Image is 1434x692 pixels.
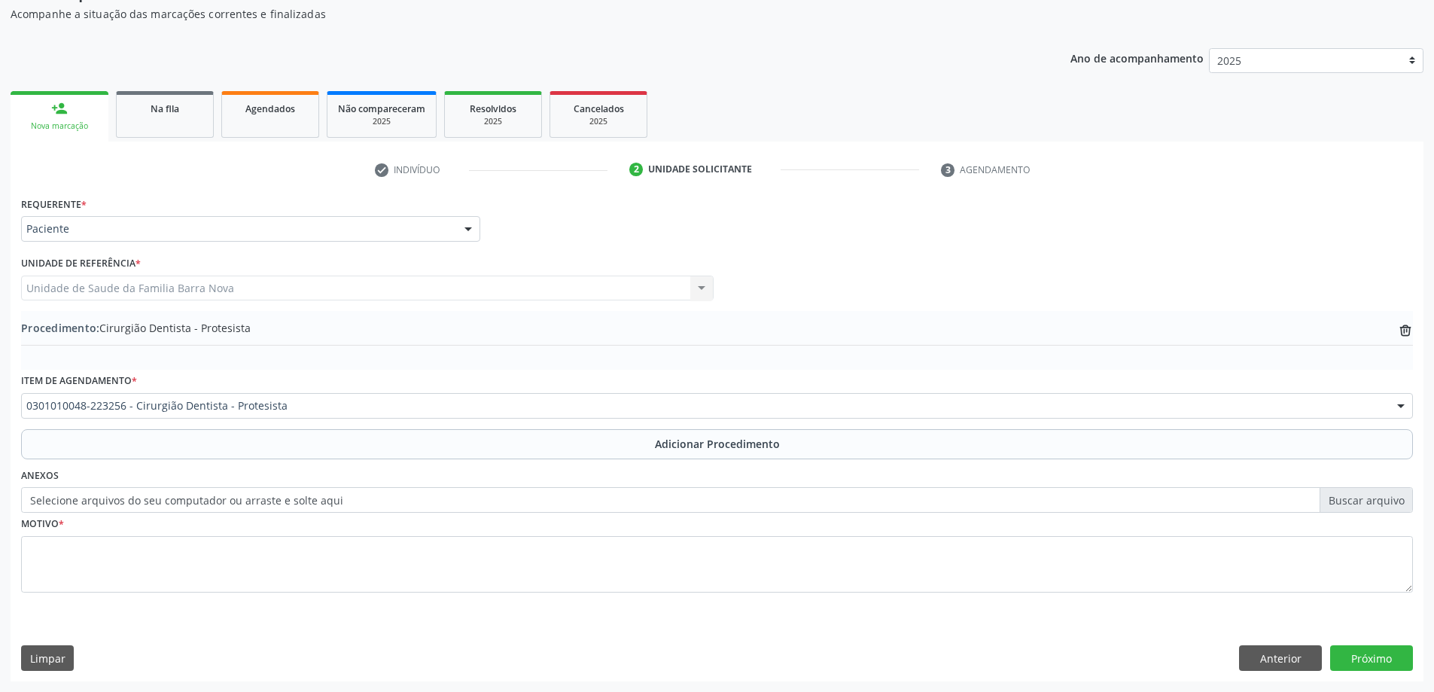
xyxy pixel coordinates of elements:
[21,513,64,536] label: Motivo
[338,102,425,115] span: Não compareceram
[655,436,780,452] span: Adicionar Procedimento
[151,102,179,115] span: Na fila
[21,465,59,488] label: Anexos
[21,429,1413,459] button: Adicionar Procedimento
[1070,48,1204,67] p: Ano de acompanhamento
[21,252,141,276] label: Unidade de referência
[21,120,98,132] div: Nova marcação
[648,163,752,176] div: Unidade solicitante
[574,102,624,115] span: Cancelados
[1330,645,1413,671] button: Próximo
[245,102,295,115] span: Agendados
[26,398,1382,413] span: 0301010048-223256 - Cirurgião Dentista - Protesista
[455,116,531,127] div: 2025
[629,163,643,176] div: 2
[21,193,87,216] label: Requerente
[11,6,1000,22] p: Acompanhe a situação das marcações correntes e finalizadas
[21,321,99,335] span: Procedimento:
[51,100,68,117] div: person_add
[470,102,516,115] span: Resolvidos
[338,116,425,127] div: 2025
[21,320,251,336] span: Cirurgião Dentista - Protesista
[1239,645,1322,671] button: Anterior
[26,221,449,236] span: Paciente
[21,370,137,393] label: Item de agendamento
[561,116,636,127] div: 2025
